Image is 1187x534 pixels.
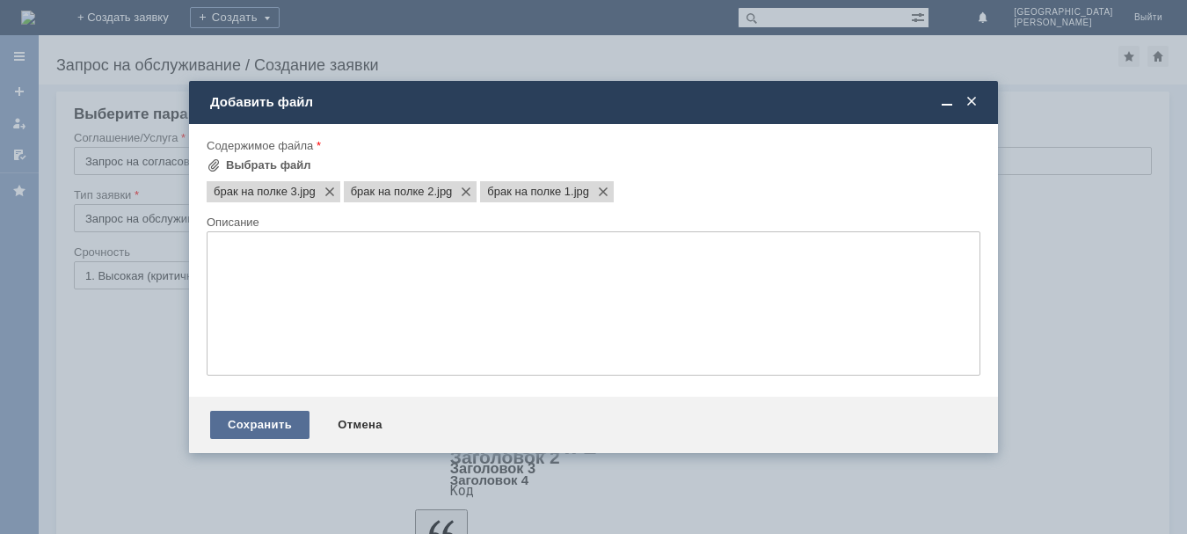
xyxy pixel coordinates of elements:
span: брак на полке 3.jpg [214,185,297,199]
div: 1) Маска для волос Femme code Сила цвета 200мл СТМ/1/М(2009500024309) 2шт. [7,77,257,120]
div: Фото прилагаю. [7,120,257,134]
span: брак на полке 2.jpg [351,185,434,199]
div: Доброе утро! [DATE] [DATE] смотрели линейку МА уход волосы,при демантстрации маски для волос обна... [7,7,257,77]
div: Выбрать файл [226,158,311,172]
div: Описание [207,216,977,228]
span: брак на полке 3.jpg [297,185,316,199]
span: брак на полке 2.jpg [433,185,452,199]
span: Свернуть (Ctrl + M) [938,94,956,110]
span: Закрыть [963,94,980,110]
span: брак на полке 1.jpg [487,185,571,199]
div: Содержимое файла [207,140,977,151]
span: брак на полке 1.jpg [571,185,589,199]
div: Добавить файл [210,94,980,110]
